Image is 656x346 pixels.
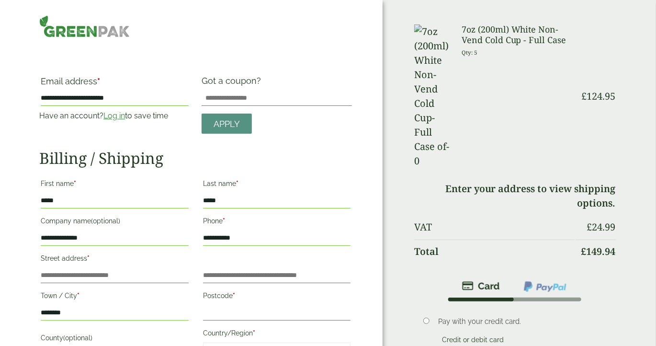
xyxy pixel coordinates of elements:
[253,329,255,337] abbr: required
[581,245,587,258] span: £
[414,216,575,239] th: VAT
[91,217,120,225] span: (optional)
[438,316,602,327] p: Pay with your credit card.
[97,76,100,86] abbr: required
[39,110,190,122] p: Have an account? to save time
[41,77,188,91] label: Email address
[581,245,616,258] bdi: 149.94
[582,90,616,103] bdi: 124.95
[41,252,188,268] label: Street address
[41,214,188,231] label: Company name
[587,220,616,233] bdi: 24.99
[223,217,225,225] abbr: required
[462,280,500,292] img: stripe.png
[233,292,235,300] abbr: required
[41,177,188,193] label: First name
[523,280,567,293] img: ppcp-gateway.png
[103,111,125,120] a: Log in
[462,24,575,45] h3: 7oz (200ml) White Non-Vend Cold Cup - Full Case
[203,326,351,343] label: Country/Region
[203,214,351,231] label: Phone
[203,289,351,305] label: Postcode
[202,114,252,134] a: Apply
[202,76,265,91] label: Got a coupon?
[74,180,76,187] abbr: required
[39,15,130,37] img: GreenPak Supplies
[203,177,351,193] label: Last name
[87,254,90,262] abbr: required
[41,289,188,305] label: Town / City
[236,180,238,187] abbr: required
[63,334,92,342] span: (optional)
[414,240,575,263] th: Total
[587,220,592,233] span: £
[462,49,477,56] small: Qty: 5
[414,177,616,215] td: Enter your address to view shipping options.
[582,90,587,103] span: £
[39,149,352,167] h2: Billing / Shipping
[414,24,450,168] img: 7oz (200ml) White Non-Vend Cold Cup-Full Case of-0
[77,292,79,300] abbr: required
[214,119,240,129] span: Apply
